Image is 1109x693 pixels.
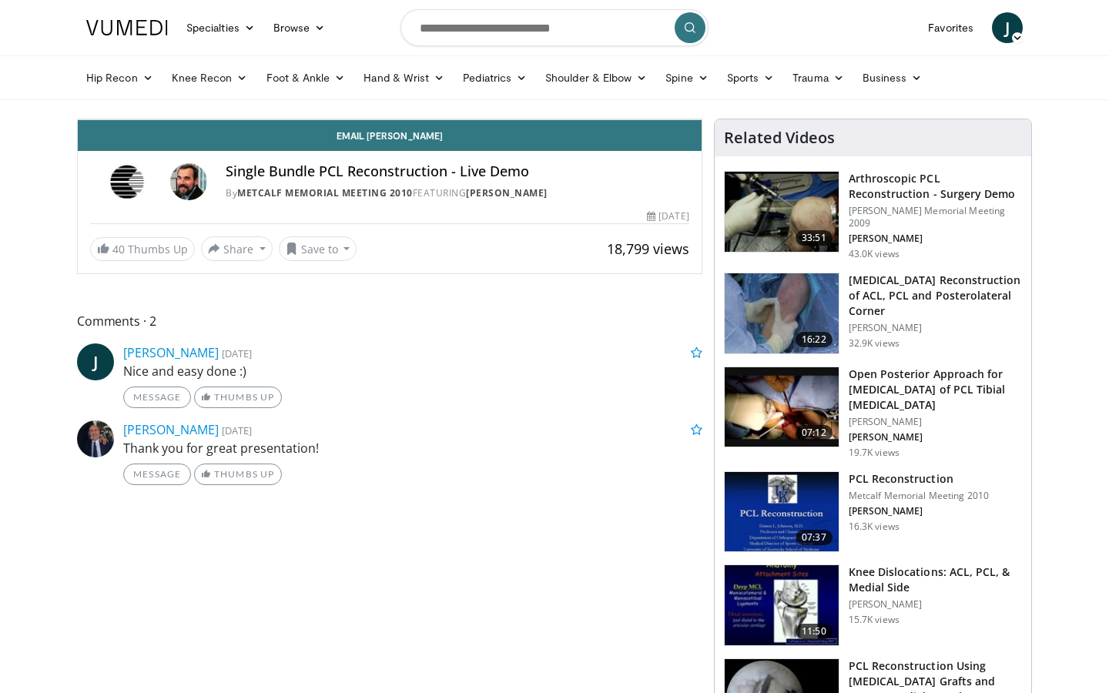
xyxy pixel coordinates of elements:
[796,624,833,639] span: 11:50
[264,12,335,43] a: Browse
[796,230,833,246] span: 33:51
[170,163,207,200] img: Avatar
[849,248,900,260] p: 43.0K views
[177,12,264,43] a: Specialties
[222,346,252,360] small: [DATE]
[725,273,839,353] img: Stone_ACL_PCL_FL8_Widescreen_640x360_100007535_3.jpg.150x105_q85_crop-smart_upscale.jpg
[78,120,702,151] a: Email [PERSON_NAME]
[849,431,1022,444] p: [PERSON_NAME]
[90,163,164,200] img: Metcalf Memorial Meeting 2010
[222,423,252,437] small: [DATE]
[849,233,1022,245] p: [PERSON_NAME]
[77,420,114,457] img: Avatar
[112,242,125,256] span: 40
[849,322,1022,334] p: [PERSON_NAME]
[849,367,1022,413] h3: Open Posterior Approach for [MEDICAL_DATA] of PCL Tibial [MEDICAL_DATA]
[123,464,191,485] a: Message
[90,237,195,261] a: 40 Thumbs Up
[123,421,219,438] a: [PERSON_NAME]
[724,471,1022,553] a: 07:37 PCL Reconstruction Metcalf Memorial Meeting 2010 [PERSON_NAME] 16.3K views
[123,344,219,361] a: [PERSON_NAME]
[454,62,536,93] a: Pediatrics
[724,129,835,147] h4: Related Videos
[77,343,114,380] a: J
[123,362,702,380] p: Nice and easy done :)
[77,311,702,331] span: Comments 2
[647,209,689,223] div: [DATE]
[354,62,454,93] a: Hand & Wrist
[226,186,689,200] div: By FEATURING
[725,172,839,252] img: 672811_3.png.150x105_q85_crop-smart_upscale.jpg
[725,565,839,645] img: stuart_1_100001324_3.jpg.150x105_q85_crop-smart_upscale.jpg
[849,598,1022,611] p: [PERSON_NAME]
[466,186,548,199] a: [PERSON_NAME]
[77,62,162,93] a: Hip Recon
[849,447,900,459] p: 19.7K views
[724,564,1022,646] a: 11:50 Knee Dislocations: ACL, PCL, & Medial Side [PERSON_NAME] 15.7K views
[796,425,833,440] span: 07:12
[849,171,1022,202] h3: Arthroscopic PCL Reconstruction - Surgery Demo
[725,367,839,447] img: e9f6b273-e945-4392-879d-473edd67745f.150x105_q85_crop-smart_upscale.jpg
[201,236,273,261] button: Share
[796,332,833,347] span: 16:22
[725,472,839,552] img: Picture_4_16_3.png.150x105_q85_crop-smart_upscale.jpg
[849,614,900,626] p: 15.7K views
[194,464,281,485] a: Thumbs Up
[919,12,983,43] a: Favorites
[849,490,989,502] p: Metcalf Memorial Meeting 2010
[724,367,1022,459] a: 07:12 Open Posterior Approach for [MEDICAL_DATA] of PCL Tibial [MEDICAL_DATA] [PERSON_NAME] [PERS...
[162,62,257,93] a: Knee Recon
[237,186,413,199] a: Metcalf Memorial Meeting 2010
[849,564,1022,595] h3: Knee Dislocations: ACL, PCL, & Medial Side
[783,62,853,93] a: Trauma
[123,387,191,408] a: Message
[849,273,1022,319] h3: [MEDICAL_DATA] Reconstruction of ACL, PCL and Posterolateral Corner
[656,62,717,93] a: Spine
[849,471,989,487] h3: PCL Reconstruction
[257,62,355,93] a: Foot & Ankle
[607,239,689,258] span: 18,799 views
[853,62,932,93] a: Business
[849,521,900,533] p: 16.3K views
[78,119,702,120] video-js: Video Player
[718,62,784,93] a: Sports
[849,416,1022,428] p: [PERSON_NAME]
[724,273,1022,354] a: 16:22 [MEDICAL_DATA] Reconstruction of ACL, PCL and Posterolateral Corner [PERSON_NAME] 32.9K views
[536,62,656,93] a: Shoulder & Elbow
[849,205,1022,229] p: [PERSON_NAME] Memorial Meeting 2009
[849,337,900,350] p: 32.9K views
[796,530,833,545] span: 07:37
[123,439,702,457] p: Thank you for great presentation!
[724,171,1022,260] a: 33:51 Arthroscopic PCL Reconstruction - Surgery Demo [PERSON_NAME] Memorial Meeting 2009 [PERSON_...
[226,163,689,180] h4: Single Bundle PCL Reconstruction - Live Demo
[400,9,709,46] input: Search topics, interventions
[86,20,168,35] img: VuMedi Logo
[849,505,989,517] p: [PERSON_NAME]
[992,12,1023,43] a: J
[194,387,281,408] a: Thumbs Up
[279,236,357,261] button: Save to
